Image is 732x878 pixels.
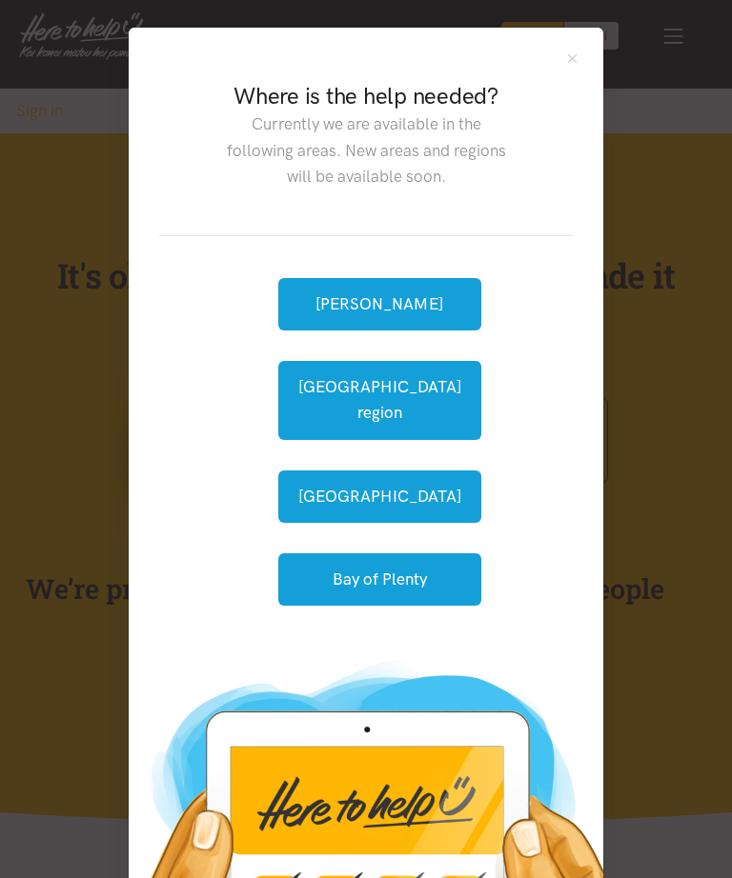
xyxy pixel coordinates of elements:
button: Bay of Plenty [278,553,481,606]
p: Currently we are available in the following areas. New areas and regions will be available soon. [222,111,510,190]
button: Close [564,50,580,67]
button: [GEOGRAPHIC_DATA] [278,470,481,523]
h2: Where is the help needed? [222,81,510,111]
button: [PERSON_NAME] [278,278,481,330]
button: [GEOGRAPHIC_DATA] region [278,361,481,439]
